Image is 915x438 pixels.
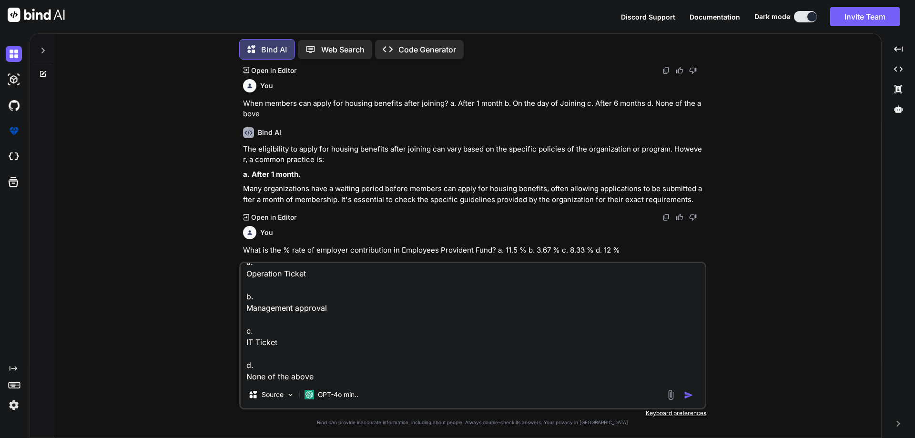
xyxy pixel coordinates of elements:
p: GPT-4o min.. [318,390,358,399]
img: copy [662,214,670,221]
img: darkChat [6,46,22,62]
img: Bind AI [8,8,65,22]
img: settings [6,397,22,413]
img: cloudideIcon [6,149,22,165]
button: Documentation [690,12,740,22]
span: Dark mode [754,12,790,21]
h6: You [260,81,273,91]
p: What is the % rate of employer contribution in Employees Provident Fund? a. 11.5 % b. 3.67 % c. 8... [243,245,704,256]
p: Code Generator [398,44,456,55]
img: like [676,214,683,221]
h6: Bind AI [258,128,281,137]
p: Source [262,390,284,399]
p: Bind AI [261,44,287,55]
img: darkAi-studio [6,71,22,88]
img: attachment [665,389,676,400]
p: When members can apply for housing benefits after joining? a. After 1 month b. On the day of Join... [243,98,704,120]
p: Web Search [321,44,365,55]
p: The eligibility to apply for housing benefits after joining can vary based on the specific polici... [243,144,704,165]
img: premium [6,123,22,139]
img: icon [684,390,693,400]
img: copy [662,67,670,74]
p: Open in Editor [251,213,296,222]
img: githubDark [6,97,22,113]
img: dislike [689,67,697,74]
img: Pick Models [286,391,295,399]
span: Discord Support [621,13,675,21]
img: dislike [689,214,697,221]
p: Bind can provide inaccurate information, including about people. Always double-check its answers.... [239,419,706,426]
p: Open in Editor [251,66,296,75]
h6: You [260,228,273,237]
p: Many organizations have a waiting period before members can apply for housing benefits, often all... [243,183,704,205]
img: GPT-4o mini [305,390,314,399]
textarea: From where procurement team will get the requirement for procurement? a. Operation Ticket b. Mana... [241,263,705,381]
button: Invite Team [830,7,900,26]
span: Documentation [690,13,740,21]
p: Keyboard preferences [239,409,706,417]
strong: a. After 1 month. [243,170,301,179]
button: Discord Support [621,12,675,22]
img: like [676,67,683,74]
